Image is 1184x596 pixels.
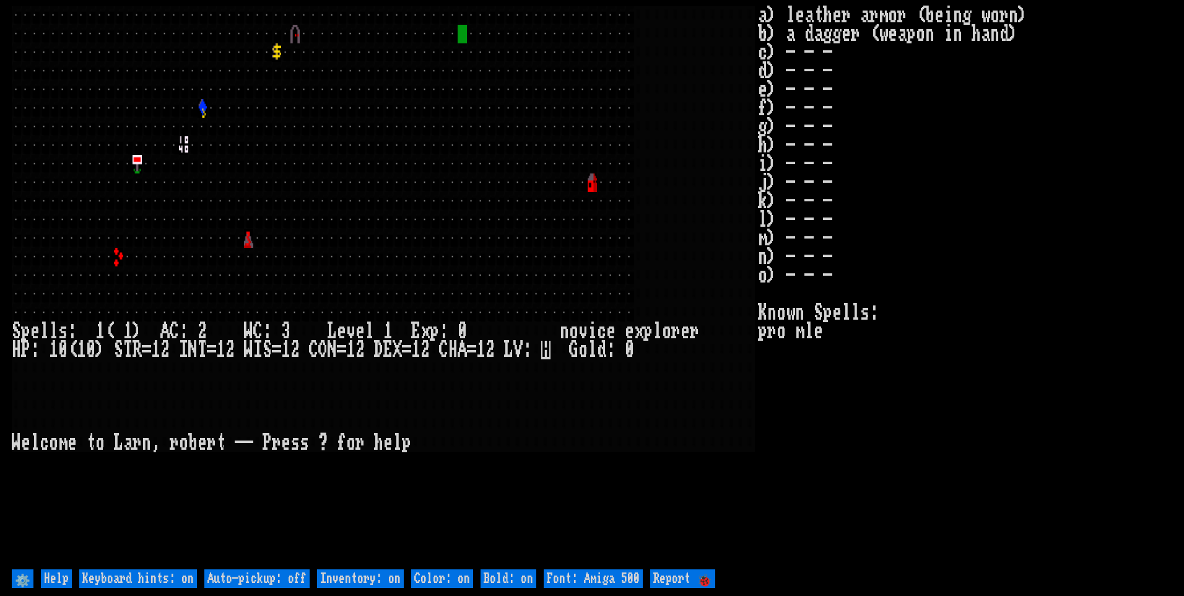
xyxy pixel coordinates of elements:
[643,322,653,341] div: p
[12,322,21,341] div: S
[671,322,681,341] div: r
[263,434,272,452] div: P
[207,434,216,452] div: r
[300,434,309,452] div: s
[198,322,207,341] div: 2
[383,341,393,359] div: E
[681,322,690,341] div: e
[170,322,179,341] div: C
[569,341,578,359] div: G
[625,341,634,359] div: 0
[393,434,402,452] div: l
[513,341,523,359] div: V
[160,341,170,359] div: 2
[41,569,72,588] input: Help
[40,434,49,452] div: c
[758,6,1172,566] stats: a) leather armor (being worn) b) a dagger (weapon in hand) c) - - - d) - - - e) - - - f) - - - g)...
[355,341,365,359] div: 2
[21,322,30,341] div: p
[133,322,142,341] div: )
[606,322,616,341] div: e
[281,434,290,452] div: e
[337,341,346,359] div: =
[328,341,337,359] div: N
[49,322,58,341] div: l
[420,341,430,359] div: 2
[597,322,606,341] div: c
[281,341,290,359] div: 1
[179,322,188,341] div: :
[263,341,272,359] div: S
[151,434,160,452] div: ,
[411,322,420,341] div: E
[179,434,188,452] div: o
[188,434,198,452] div: b
[95,322,105,341] div: 1
[411,569,473,588] input: Color: on
[290,341,300,359] div: 2
[337,322,346,341] div: e
[309,341,318,359] div: C
[58,341,67,359] div: 0
[244,434,253,452] div: -
[49,434,58,452] div: o
[253,341,263,359] div: I
[588,341,597,359] div: l
[30,434,40,452] div: l
[597,341,606,359] div: d
[650,569,715,588] input: Report 🐞
[569,322,578,341] div: o
[272,341,281,359] div: =
[86,341,95,359] div: 0
[318,341,328,359] div: O
[67,322,77,341] div: :
[142,341,151,359] div: =
[235,434,244,452] div: -
[30,322,40,341] div: e
[58,434,67,452] div: m
[355,322,365,341] div: e
[12,434,21,452] div: W
[402,341,411,359] div: =
[86,434,95,452] div: t
[114,341,123,359] div: S
[458,341,467,359] div: A
[95,434,105,452] div: o
[105,322,114,341] div: (
[393,341,402,359] div: X
[560,322,569,341] div: n
[588,322,597,341] div: i
[272,434,281,452] div: r
[133,341,142,359] div: R
[690,322,699,341] div: r
[523,341,532,359] div: :
[541,341,551,359] mark: H
[346,341,355,359] div: 1
[79,569,197,588] input: Keyboard hints: on
[476,341,485,359] div: 1
[578,341,588,359] div: o
[207,341,216,359] div: =
[198,434,207,452] div: e
[170,434,179,452] div: r
[95,341,105,359] div: )
[634,322,643,341] div: x
[458,322,467,341] div: 0
[77,341,86,359] div: 1
[12,341,21,359] div: H
[430,322,439,341] div: p
[504,341,513,359] div: L
[374,434,383,452] div: h
[544,569,643,588] input: Font: Amiga 500
[290,434,300,452] div: s
[281,322,290,341] div: 3
[625,322,634,341] div: e
[49,341,58,359] div: 1
[12,569,33,588] input: ⚙️
[160,322,170,341] div: A
[216,341,225,359] div: 1
[337,434,346,452] div: f
[481,569,536,588] input: Bold: on
[253,322,263,341] div: C
[411,341,420,359] div: 1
